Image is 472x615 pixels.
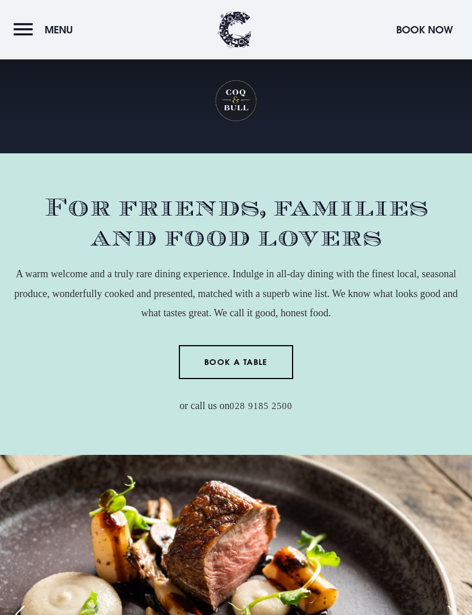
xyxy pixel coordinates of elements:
img: Clandeboye Lodge [218,11,252,48]
a: Book a Table [179,345,294,379]
button: Menu [14,18,79,42]
button: Book Now [391,18,458,42]
h2: For friends, families and food lovers [14,193,458,253]
p: or call us on [14,396,458,415]
h1: Coq & Bull [214,79,258,123]
p: A warm welcome and a truly rare dining experience. Indulge in all-day dining with the finest loca... [14,264,458,322]
span: Menu [45,23,73,36]
a: 028 9185 2500 [230,401,293,412]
